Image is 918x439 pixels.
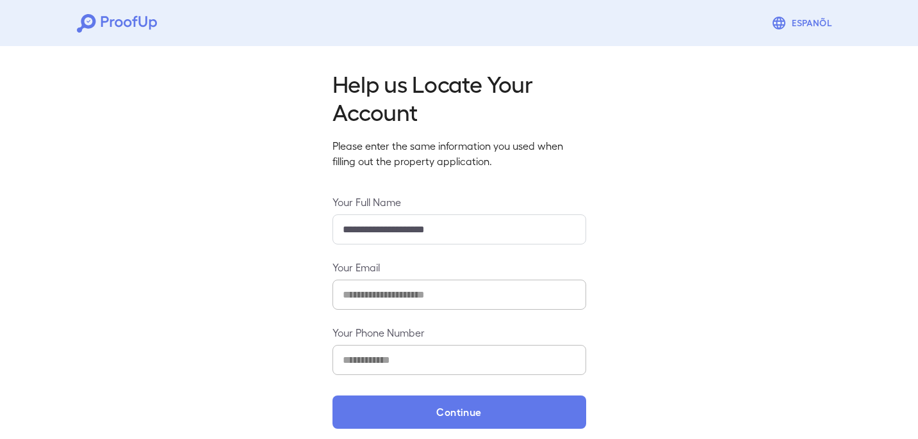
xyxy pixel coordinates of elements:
label: Your Email [332,260,586,275]
button: Continue [332,395,586,429]
h2: Help us Locate Your Account [332,69,586,125]
p: Please enter the same information you used when filling out the property application. [332,138,586,169]
label: Your Full Name [332,195,586,209]
button: Espanõl [766,10,841,36]
label: Your Phone Number [332,325,586,340]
